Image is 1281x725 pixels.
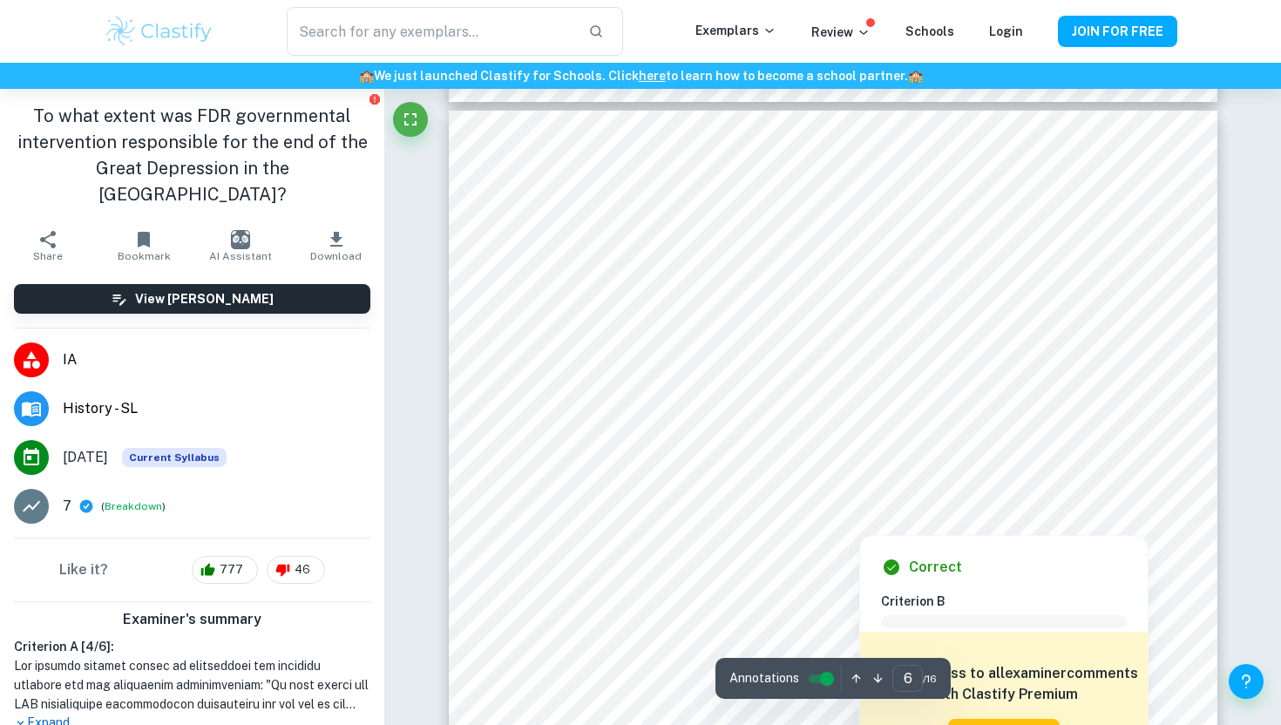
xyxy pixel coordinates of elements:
span: Share [33,250,63,262]
div: This exemplar is based on the current syllabus. Feel free to refer to it for inspiration/ideas wh... [122,448,227,467]
span: History - SL [63,398,370,419]
h6: Like it? [59,559,108,580]
button: Help and Feedback [1229,664,1264,699]
h1: To what extent was FDR governmental intervention responsible for the end of the Great Depression ... [14,103,370,207]
a: Login [989,24,1023,38]
p: Review [811,23,871,42]
p: 7 [63,496,71,517]
a: here [639,69,666,83]
span: Download [310,250,362,262]
h6: Criterion A [ 4 / 6 ]: [14,637,370,656]
h6: Examiner's summary [7,609,377,630]
span: [DATE] [63,447,108,468]
span: ( ) [101,498,166,515]
a: Schools [905,24,954,38]
h6: View [PERSON_NAME] [135,289,274,308]
span: AI Assistant [209,250,272,262]
button: Bookmark [96,221,192,270]
h6: Correct [909,557,962,578]
button: Download [288,221,384,270]
img: Clastify logo [104,14,214,49]
span: Bookmark [118,250,171,262]
span: 🏫 [359,69,374,83]
span: Annotations [729,669,799,688]
span: 🏫 [908,69,923,83]
h1: Lor ipsumdo sitamet consec ad elitseddoei tem incididu utlabore etd mag aliquaenim adminimveniam:... [14,656,370,714]
button: Fullscreen [393,102,428,137]
span: IA [63,349,370,370]
div: 777 [192,556,258,584]
button: AI Assistant [193,221,288,270]
h6: Unlock access to all examiner comments with Clastify Premium [869,663,1139,705]
button: Report issue [368,92,381,105]
input: Search for any exemplars... [287,7,574,56]
span: 777 [210,561,253,579]
img: AI Assistant [231,230,250,249]
div: 46 [267,556,325,584]
button: View [PERSON_NAME] [14,284,370,314]
span: Current Syllabus [122,448,227,467]
button: Breakdown [105,498,162,514]
h6: We just launched Clastify for Schools. Click to learn how to become a school partner. [3,66,1278,85]
span: 46 [285,561,320,579]
span: / 16 [923,671,937,687]
p: Exemplars [695,21,776,40]
button: JOIN FOR FREE [1058,16,1177,47]
h6: Criterion B [881,592,1141,611]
